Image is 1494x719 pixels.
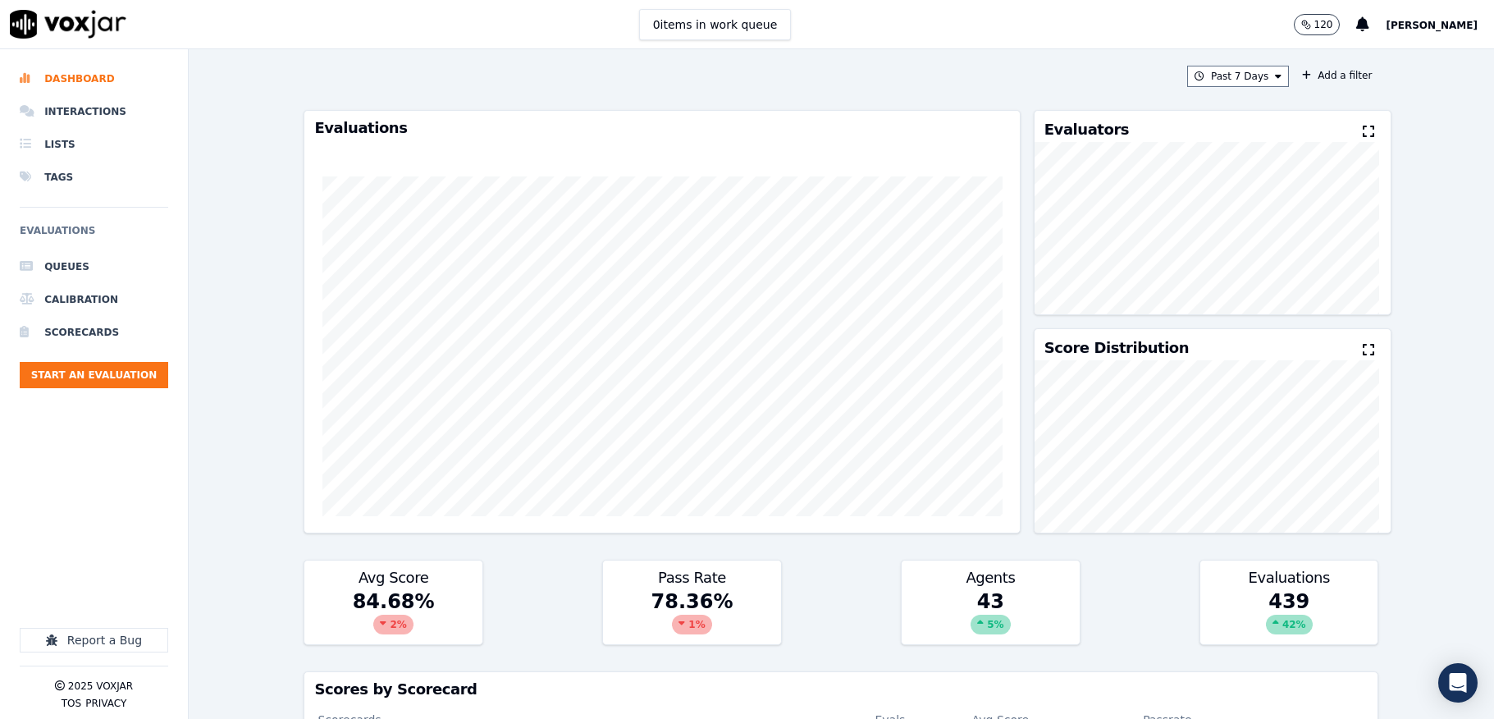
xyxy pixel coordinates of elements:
h3: Avg Score [314,570,472,585]
button: Add a filter [1295,66,1378,85]
a: Queues [20,250,168,283]
button: Past 7 Days [1187,66,1289,87]
a: Calibration [20,283,168,316]
h3: Evaluators [1044,122,1129,137]
div: 2 % [373,615,413,634]
div: 5 % [971,615,1010,634]
button: TOS [62,697,81,710]
img: voxjar logo [10,10,126,39]
a: Dashboard [20,62,168,95]
h3: Evaluations [314,121,1009,135]
h3: Pass Rate [613,570,770,585]
h3: Score Distribution [1044,341,1189,355]
div: 78.36 % [603,588,780,644]
button: 120 [1294,14,1341,35]
a: Interactions [20,95,168,128]
div: 1 % [672,615,711,634]
div: Open Intercom Messenger [1438,663,1478,703]
button: [PERSON_NAME] [1386,15,1494,34]
p: 2025 Voxjar [68,680,133,693]
button: 0items in work queue [639,9,792,40]
button: 120 [1294,14,1357,35]
h6: Evaluations [20,221,168,250]
a: Tags [20,161,168,194]
div: 84.68 % [304,588,482,644]
button: Start an Evaluation [20,362,168,388]
a: Scorecards [20,316,168,349]
h3: Evaluations [1210,570,1368,585]
button: Privacy [85,697,126,710]
a: Lists [20,128,168,161]
h3: Agents [911,570,1069,585]
div: 43 [902,588,1079,644]
button: Report a Bug [20,628,168,653]
div: 42 % [1266,615,1313,634]
div: 439 [1200,588,1377,644]
p: 120 [1314,18,1333,31]
span: [PERSON_NAME] [1386,20,1478,31]
h3: Scores by Scorecard [314,682,1368,697]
